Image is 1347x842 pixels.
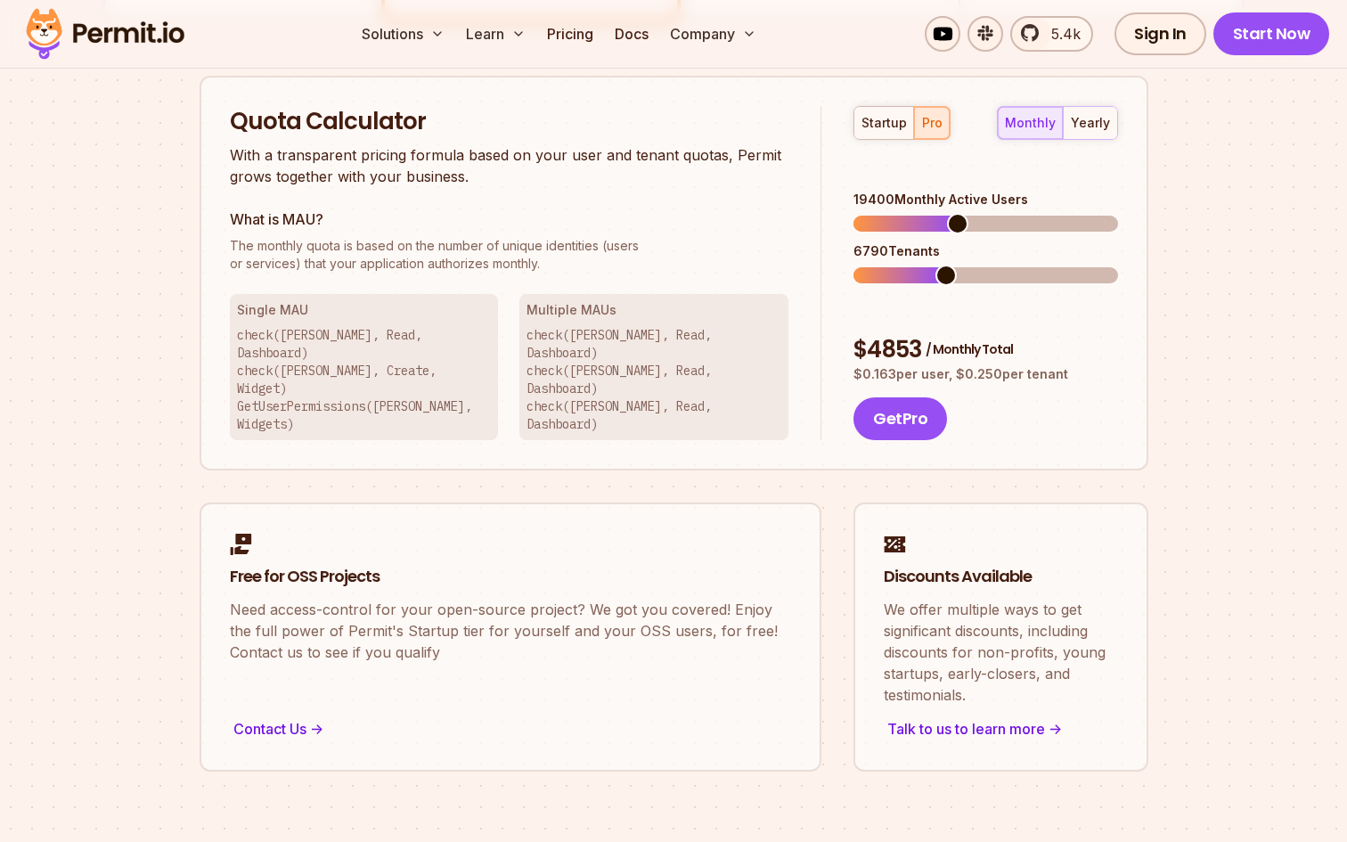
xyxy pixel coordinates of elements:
a: Free for OSS ProjectsNeed access-control for your open-source project? We got you covered! Enjoy ... [200,503,821,772]
p: or services) that your application authorizes monthly. [230,237,789,273]
a: Discounts AvailableWe offer multiple ways to get significant discounts, including discounts for n... [853,503,1148,772]
p: Need access-control for your open-source project? We got you covered! Enjoy the full power of Per... [230,599,791,663]
div: 19400 Monthly Active Users [853,191,1117,208]
div: Contact Us [230,716,791,741]
div: Talk to us to learn more [884,716,1118,741]
a: Sign In [1114,12,1206,55]
button: Learn [459,16,533,52]
button: Company [663,16,763,52]
p: check([PERSON_NAME], Read, Dashboard) check([PERSON_NAME], Create, Widget) GetUserPermissions([PE... [237,326,492,433]
button: GetPro [853,397,947,440]
a: Pricing [540,16,600,52]
h3: Single MAU [237,301,492,319]
h3: Multiple MAUs [527,301,781,319]
div: 6790 Tenants [853,242,1117,260]
span: -> [310,718,323,740]
a: Docs [608,16,656,52]
a: 5.4k [1010,16,1093,52]
h2: Discounts Available [884,566,1118,588]
span: 5.4k [1041,23,1081,45]
img: Permit logo [18,4,192,64]
div: $ 4853 [853,334,1117,366]
h2: Free for OSS Projects [230,566,791,588]
p: check([PERSON_NAME], Read, Dashboard) check([PERSON_NAME], Read, Dashboard) check([PERSON_NAME], ... [527,326,781,433]
p: We offer multiple ways to get significant discounts, including discounts for non-profits, young s... [884,599,1118,706]
span: The monthly quota is based on the number of unique identities (users [230,237,789,255]
p: With a transparent pricing formula based on your user and tenant quotas, Permit grows together wi... [230,144,789,187]
a: Start Now [1213,12,1330,55]
span: -> [1049,718,1062,740]
div: startup [861,114,907,132]
div: yearly [1071,114,1110,132]
span: / Monthly Total [926,340,1013,358]
h3: What is MAU? [230,208,789,230]
p: $ 0.163 per user, $ 0.250 per tenant [853,365,1117,383]
button: Solutions [355,16,452,52]
h2: Quota Calculator [230,106,789,138]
